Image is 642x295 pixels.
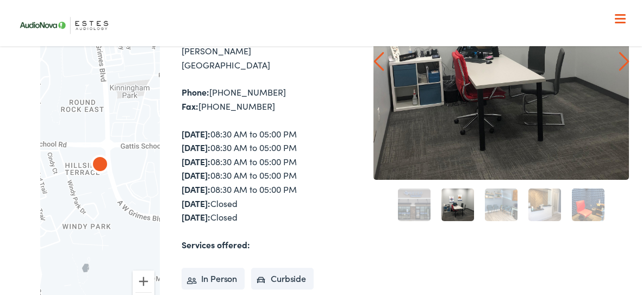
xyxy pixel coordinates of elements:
[182,238,250,250] strong: Services offered:
[133,271,154,292] button: Zoom in
[182,169,210,181] strong: [DATE]:
[21,43,629,77] a: What We Offer
[182,86,209,98] strong: Phone:
[398,189,431,221] a: 1
[619,52,629,71] a: Next
[373,52,384,71] a: Prev
[528,189,561,221] a: 4
[182,128,210,140] strong: [DATE]:
[182,100,198,112] strong: Fax:
[182,141,210,153] strong: [DATE]:
[87,153,113,179] div: AudioNova
[182,85,321,113] div: [PHONE_NUMBER] [PHONE_NUMBER]
[572,189,604,221] a: 5
[251,268,314,290] li: Curbside
[182,268,245,290] li: In Person
[182,155,210,167] strong: [DATE]:
[485,189,518,221] a: 3
[182,127,321,224] div: 08:30 AM to 05:00 PM 08:30 AM to 05:00 PM 08:30 AM to 05:00 PM 08:30 AM to 05:00 PM 08:30 AM to 0...
[182,197,210,209] strong: [DATE]:
[182,30,321,72] div: [STREET_ADDRESS][PERSON_NAME] [GEOGRAPHIC_DATA]
[441,189,474,221] a: 2
[182,211,210,223] strong: [DATE]:
[182,183,210,195] strong: [DATE]:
